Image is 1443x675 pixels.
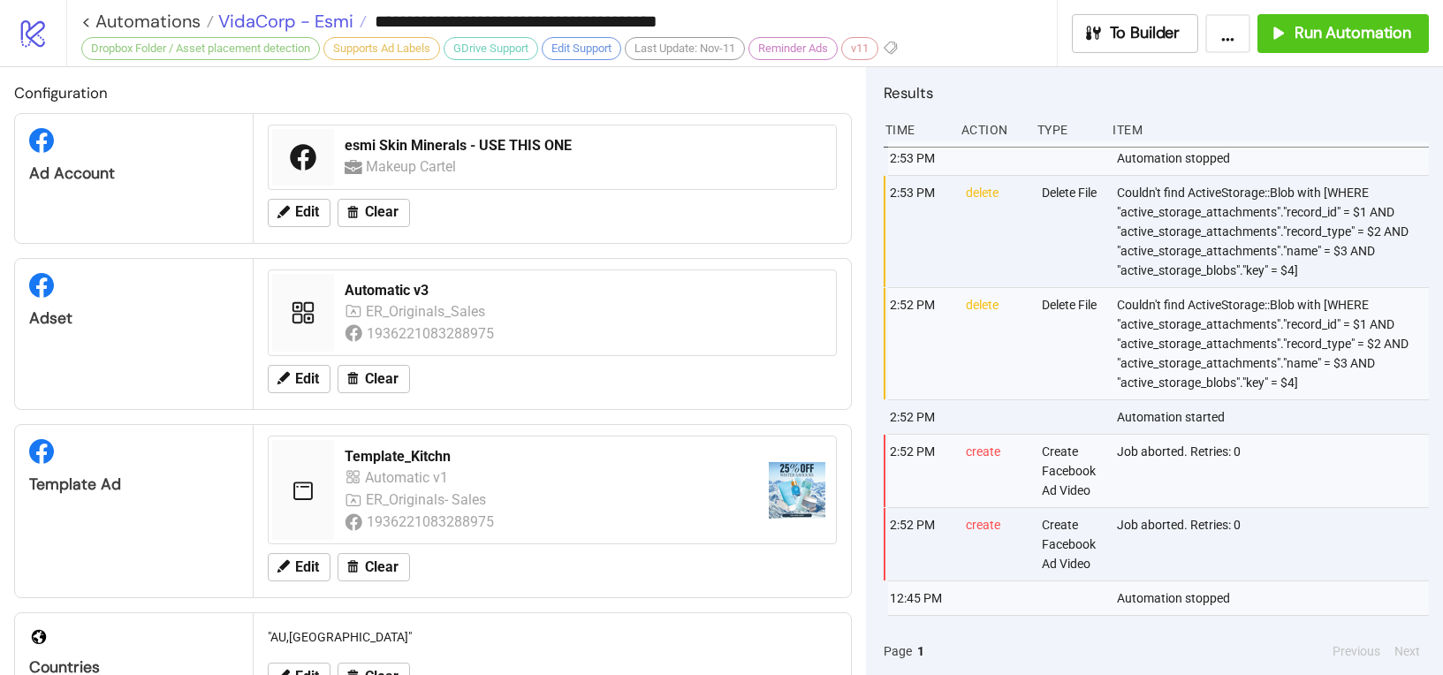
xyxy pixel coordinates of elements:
[884,81,1429,104] h2: Results
[1072,14,1199,53] button: To Builder
[295,559,319,575] span: Edit
[366,300,489,322] div: ER_Originals_Sales
[888,581,952,615] div: 12:45 PM
[323,37,440,60] div: Supports Ad Labels
[214,10,353,33] span: VidaCorp - Esmi
[338,199,410,227] button: Clear
[268,199,330,227] button: Edit
[1115,288,1433,399] div: Couldn't find ActiveStorage::Blob with [WHERE "active_storage_attachments"."record_id" = $1 AND "...
[1115,141,1433,175] div: Automation stopped
[1111,113,1429,147] div: Item
[14,81,852,104] h2: Configuration
[1389,641,1425,661] button: Next
[367,322,497,345] div: 1936221083288975
[295,204,319,220] span: Edit
[912,641,930,661] button: 1
[884,641,912,661] span: Page
[1040,508,1104,580] div: Create Facebook Ad Video
[769,462,825,519] img: https://scontent-fra5-2.xx.fbcdn.net/v/t45.1600-4/524873932_1842414079984945_397294475026080719_n...
[268,365,330,393] button: Edit
[444,37,538,60] div: GDrive Support
[295,371,319,387] span: Edit
[888,288,952,399] div: 2:52 PM
[29,474,239,495] div: Template Ad
[1295,23,1411,43] span: Run Automation
[884,113,947,147] div: Time
[1040,288,1104,399] div: Delete File
[888,435,952,507] div: 2:52 PM
[366,489,490,511] div: ER_Originals- Sales
[1040,435,1104,507] div: Create Facebook Ad Video
[345,447,755,466] div: Template_Kitchn
[81,37,320,60] div: Dropbox Folder / Asset placement detection
[1110,23,1181,43] span: To Builder
[1115,176,1433,287] div: Couldn't find ActiveStorage::Blob with [WHERE "active_storage_attachments"."record_id" = $1 AND "...
[261,620,844,654] div: "AU,[GEOGRAPHIC_DATA]"
[345,281,825,300] div: Automatic v3
[960,113,1023,147] div: Action
[365,371,399,387] span: Clear
[29,163,239,184] div: Ad Account
[338,553,410,581] button: Clear
[1040,176,1104,287] div: Delete File
[888,141,952,175] div: 2:53 PM
[888,400,952,434] div: 2:52 PM
[964,176,1028,287] div: delete
[365,204,399,220] span: Clear
[542,37,621,60] div: Edit Support
[345,136,825,155] div: esmi Skin Minerals - USE THIS ONE
[1115,435,1433,507] div: Job aborted. Retries: 0
[1205,14,1250,53] button: ...
[365,559,399,575] span: Clear
[1036,113,1099,147] div: Type
[1115,508,1433,580] div: Job aborted. Retries: 0
[338,365,410,393] button: Clear
[964,288,1028,399] div: delete
[366,155,459,178] div: Makeup Cartel
[964,508,1028,580] div: create
[964,435,1028,507] div: create
[81,12,214,30] a: < Automations
[1257,14,1429,53] button: Run Automation
[214,12,367,30] a: VidaCorp - Esmi
[748,37,838,60] div: Reminder Ads
[888,176,952,287] div: 2:53 PM
[1327,641,1386,661] button: Previous
[1115,400,1433,434] div: Automation started
[1115,581,1433,615] div: Automation stopped
[841,37,878,60] div: v11
[888,508,952,580] div: 2:52 PM
[29,308,239,329] div: Adset
[625,37,745,60] div: Last Update: Nov-11
[268,553,330,581] button: Edit
[365,466,452,489] div: Automatic v1
[367,511,497,533] div: 1936221083288975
